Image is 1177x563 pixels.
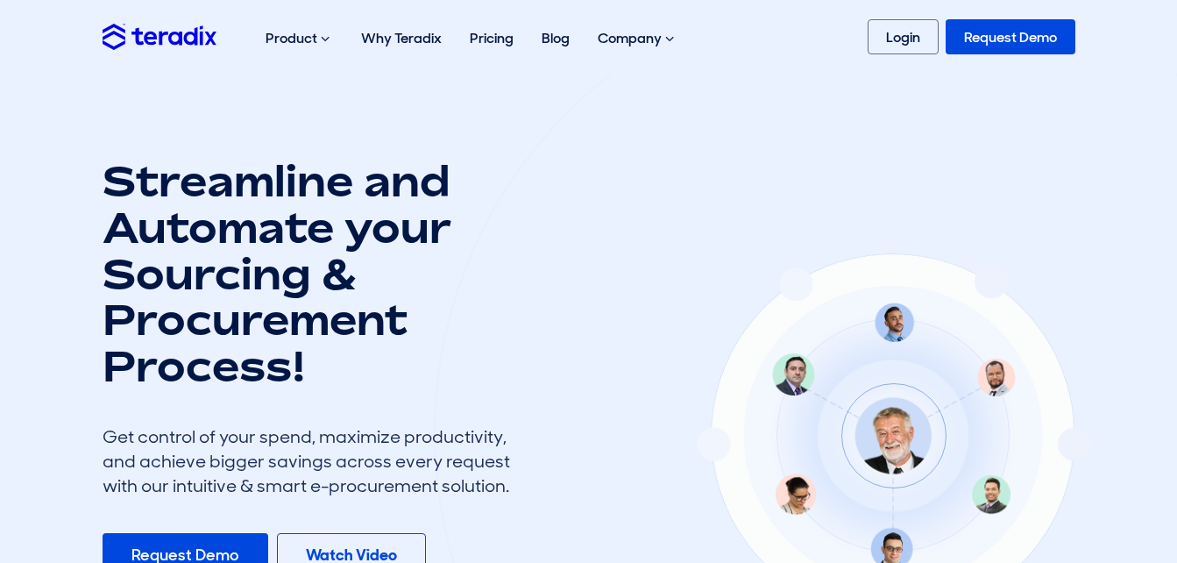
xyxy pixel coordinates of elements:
[456,11,528,66] a: Pricing
[103,424,523,498] div: Get control of your spend, maximize productivity, and achieve bigger savings across every request...
[946,19,1075,54] a: Request Demo
[252,11,347,67] div: Product
[528,11,584,66] a: Blog
[347,11,456,66] a: Why Teradix
[584,11,691,67] div: Company
[103,158,523,389] h1: Streamline and Automate your Sourcing & Procurement Process!
[868,19,939,54] a: Login
[103,24,216,49] img: Teradix logo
